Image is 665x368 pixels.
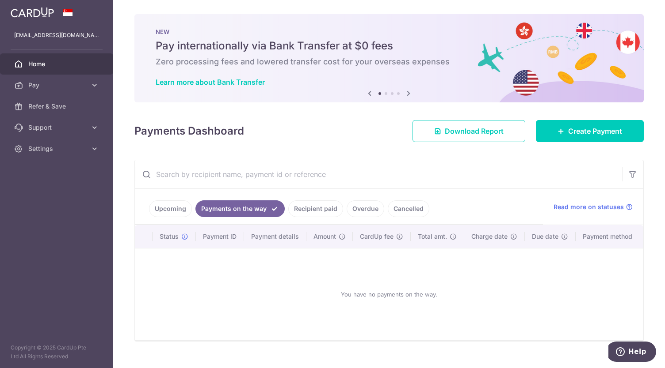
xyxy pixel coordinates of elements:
th: Payment details [244,225,306,248]
div: You have no payments on the way. [145,255,633,333]
span: Charge date [471,232,508,241]
span: Due date [532,232,558,241]
a: Payments on the way [195,200,285,217]
a: Read more on statuses [554,203,633,211]
p: NEW [156,28,623,35]
span: Total amt. [418,232,447,241]
h5: Pay internationally via Bank Transfer at $0 fees [156,39,623,53]
span: Refer & Save [28,102,87,111]
span: Home [28,60,87,68]
span: Read more on statuses [554,203,624,211]
img: CardUp [11,7,54,18]
th: Payment method [576,225,643,248]
span: Download Report [445,126,504,136]
span: CardUp fee [360,232,394,241]
iframe: Opens a widget where you can find more information [608,342,656,364]
a: Cancelled [388,200,429,217]
span: Settings [28,144,87,153]
a: Overdue [347,200,384,217]
a: Upcoming [149,200,192,217]
th: Payment ID [196,225,244,248]
a: Create Payment [536,120,644,142]
span: Support [28,123,87,132]
a: Download Report [413,120,525,142]
p: [EMAIL_ADDRESS][DOMAIN_NAME] [14,31,99,40]
h6: Zero processing fees and lowered transfer cost for your overseas expenses [156,56,623,67]
span: Create Payment [568,126,622,136]
a: Recipient paid [288,200,343,217]
img: Bank transfer banner [134,14,644,102]
a: Learn more about Bank Transfer [156,78,265,86]
span: Pay [28,81,87,90]
span: Amount [313,232,336,241]
input: Search by recipient name, payment id or reference [135,160,622,188]
h4: Payments Dashboard [134,123,244,139]
span: Status [160,232,179,241]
